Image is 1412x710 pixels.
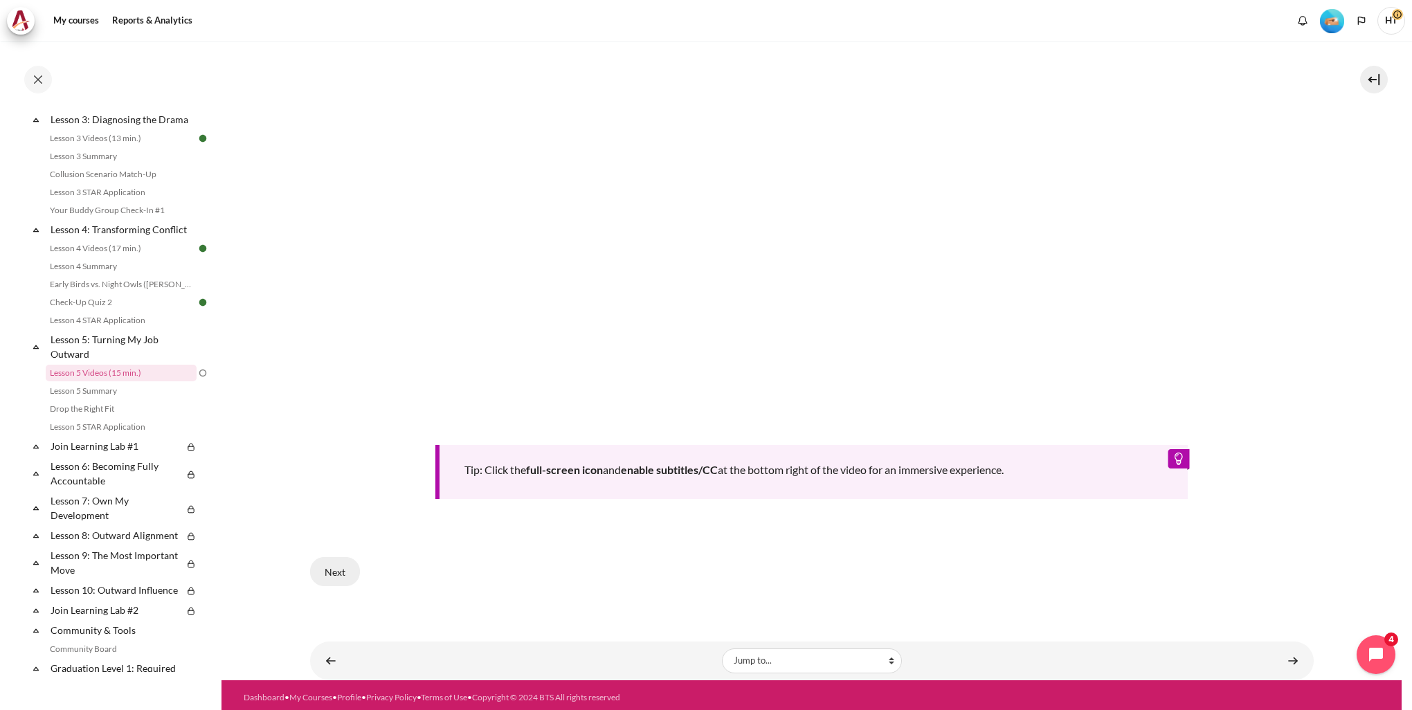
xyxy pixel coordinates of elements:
[48,526,183,545] a: Lesson 8: Outward Alignment
[197,132,209,145] img: Done
[29,556,43,570] span: Collapse
[46,365,197,381] a: Lesson 5 Videos (15 min.)
[1377,7,1405,35] span: HT
[421,692,467,702] a: Terms of Use
[435,445,1188,499] div: Tip: Click the and at the bottom right of the video for an immersive experience.
[48,110,197,129] a: Lesson 3: Diagnosing the Drama
[1320,8,1344,33] div: Level #2
[29,662,43,675] span: Collapse
[46,148,197,165] a: Lesson 3 Summary
[107,7,197,35] a: Reports & Analytics
[29,223,43,237] span: Collapse
[29,439,43,453] span: Collapse
[310,557,360,586] button: Next
[48,437,183,455] a: Join Learning Lab #1
[46,383,197,399] a: Lesson 5 Summary
[197,296,209,309] img: Done
[48,457,183,490] a: Lesson 6: Becoming Fully Accountable
[11,10,30,31] img: Architeck
[48,546,183,579] a: Lesson 9: The Most Important Move
[29,603,43,617] span: Collapse
[48,601,183,619] a: Join Learning Lab #2
[197,242,209,255] img: Done
[48,330,197,363] a: Lesson 5: Turning My Job Outward
[48,7,104,35] a: My courses
[1279,647,1307,674] a: Lesson 5 Summary ►
[46,240,197,257] a: Lesson 4 Videos (17 min.)
[1292,10,1313,31] div: Show notification window with no new notifications
[29,501,43,515] span: Collapse
[48,659,197,677] a: Graduation Level 1: Required
[46,419,197,435] a: Lesson 5 STAR Application
[46,294,197,311] a: Check-Up Quiz 2
[48,220,197,239] a: Lesson 4: Transforming Conflict
[48,621,197,639] a: Community & Tools
[1320,9,1344,33] img: Level #2
[197,367,209,379] img: To do
[29,623,43,637] span: Collapse
[621,463,718,476] b: enable subtitles/CC
[46,641,197,657] a: Community Board
[46,202,197,219] a: Your Buddy Group Check-In #1
[472,692,620,702] a: Copyright © 2024 BTS All rights reserved
[244,691,878,704] div: • • • • •
[46,276,197,293] a: Early Birds vs. Night Owls ([PERSON_NAME]'s Story)
[46,312,197,329] a: Lesson 4 STAR Application
[46,184,197,201] a: Lesson 3 STAR Application
[48,491,183,525] a: Lesson 7: Own My Development
[46,258,197,275] a: Lesson 4 Summary
[317,647,345,674] a: ◄ Lesson 4 STAR Application
[366,692,417,702] a: Privacy Policy
[289,692,332,702] a: My Courses
[29,340,43,354] span: Collapse
[29,466,43,480] span: Collapse
[1377,7,1405,35] a: User menu
[46,166,197,183] a: Collusion Scenario Match-Up
[46,130,197,147] a: Lesson 3 Videos (13 min.)
[1314,8,1350,33] a: Level #2
[7,7,42,35] a: Architeck Architeck
[29,529,43,543] span: Collapse
[1351,10,1372,31] button: Languages
[29,583,43,597] span: Collapse
[337,692,361,702] a: Profile
[244,692,284,702] a: Dashboard
[46,401,197,417] a: Drop the Right Fit
[526,463,603,476] b: full-screen icon
[29,113,43,127] span: Collapse
[48,581,183,599] a: Lesson 10: Outward Influence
